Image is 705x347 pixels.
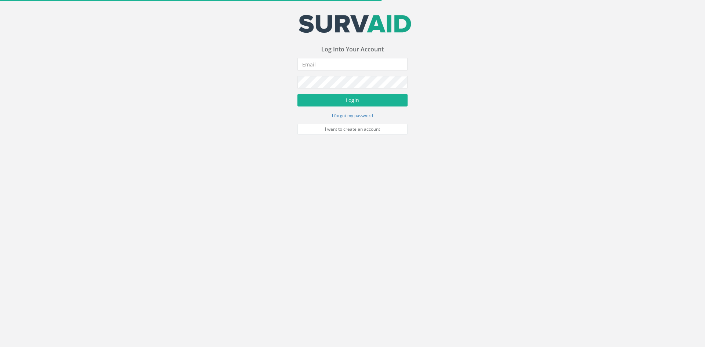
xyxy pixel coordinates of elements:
[332,113,373,118] small: I forgot my password
[297,94,408,106] button: Login
[297,46,408,53] h3: Log Into Your Account
[332,112,373,119] a: I forgot my password
[297,124,408,135] a: I want to create an account
[297,58,408,71] input: Email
